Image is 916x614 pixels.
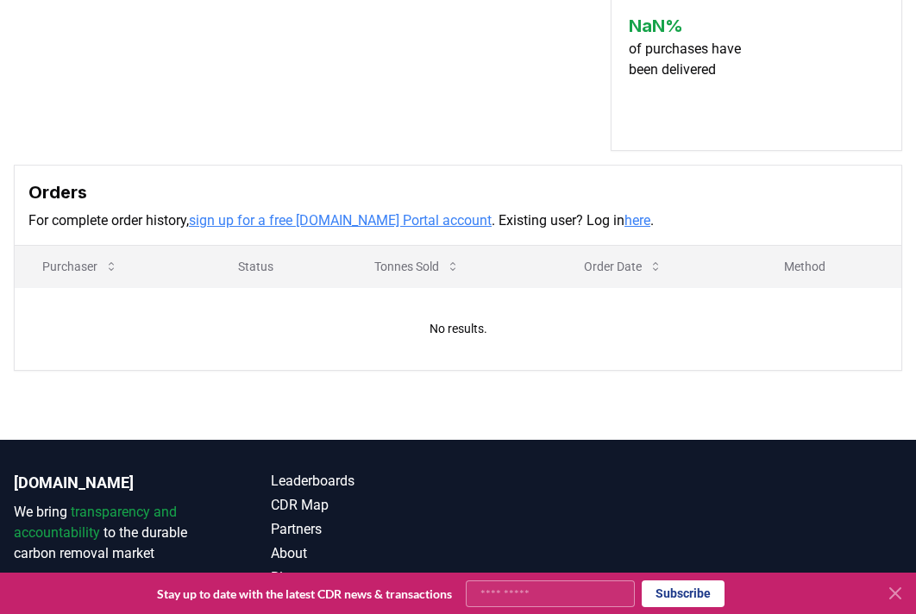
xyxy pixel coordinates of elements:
[28,249,132,284] button: Purchaser
[570,249,676,284] button: Order Date
[629,39,742,80] p: of purchases have been delivered
[189,212,492,229] a: sign up for a free [DOMAIN_NAME] Portal account
[271,543,459,564] a: About
[271,519,459,540] a: Partners
[770,258,888,275] p: Method
[14,504,177,541] span: transparency and accountability
[224,258,332,275] p: Status
[271,471,459,492] a: Leaderboards
[28,179,888,205] h3: Orders
[629,13,742,39] h3: NaN %
[271,567,459,588] a: Blog
[15,287,901,370] td: No results.
[28,210,888,231] p: For complete order history, . Existing user? Log in .
[14,502,202,564] p: We bring to the durable carbon removal market
[361,249,474,284] button: Tonnes Sold
[271,495,459,516] a: CDR Map
[14,471,202,495] p: [DOMAIN_NAME]
[624,212,650,229] a: here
